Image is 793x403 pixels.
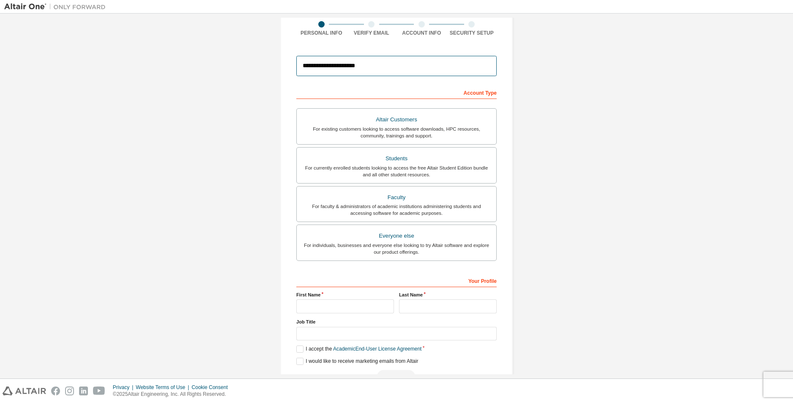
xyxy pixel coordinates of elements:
label: Job Title [296,318,497,325]
div: For individuals, businesses and everyone else looking to try Altair software and explore our prod... [302,242,491,255]
img: facebook.svg [51,387,60,395]
div: Everyone else [302,230,491,242]
div: For currently enrolled students looking to access the free Altair Student Edition bundle and all ... [302,164,491,178]
div: Students [302,153,491,164]
label: I would like to receive marketing emails from Altair [296,358,418,365]
label: First Name [296,291,394,298]
label: Last Name [399,291,497,298]
div: Website Terms of Use [136,384,191,391]
a: Academic End-User License Agreement [333,346,421,352]
div: Your Profile [296,274,497,287]
div: Faculty [302,192,491,203]
div: Account Info [396,30,447,36]
img: instagram.svg [65,387,74,395]
p: © 2025 Altair Engineering, Inc. All Rights Reserved. [113,391,233,398]
div: Privacy [113,384,136,391]
div: Security Setup [447,30,497,36]
div: For faculty & administrators of academic institutions administering students and accessing softwa... [302,203,491,217]
div: For existing customers looking to access software downloads, HPC resources, community, trainings ... [302,126,491,139]
img: Altair One [4,3,110,11]
div: Read and acccept EULA to continue [296,370,497,383]
div: Account Type [296,85,497,99]
div: Cookie Consent [191,384,232,391]
label: I accept the [296,345,421,353]
div: Personal Info [296,30,347,36]
div: Altair Customers [302,114,491,126]
img: youtube.svg [93,387,105,395]
img: altair_logo.svg [3,387,46,395]
div: Verify Email [347,30,397,36]
img: linkedin.svg [79,387,88,395]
